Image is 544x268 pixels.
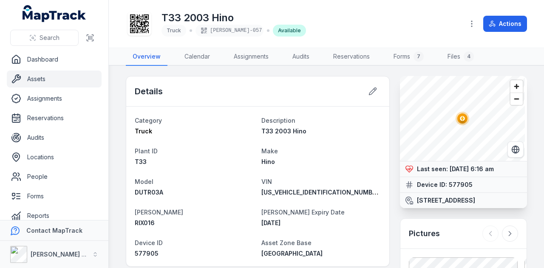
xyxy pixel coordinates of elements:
[135,158,147,165] span: T33
[510,80,523,93] button: Zoom in
[417,165,448,173] strong: Last seen:
[464,51,474,62] div: 4
[31,251,100,258] strong: [PERSON_NAME] Group
[441,48,481,66] a: Files4
[7,188,102,205] a: Forms
[135,127,152,135] span: Truck
[400,76,525,161] canvas: Map
[261,178,272,185] span: VIN
[135,189,163,196] span: DUTR03A
[7,90,102,107] a: Assignments
[135,85,163,97] h2: Details
[510,93,523,105] button: Zoom out
[7,51,102,68] a: Dashboard
[450,165,494,172] span: [DATE] 6:16 am
[135,178,153,185] span: Model
[414,51,424,62] div: 7
[326,48,377,66] a: Reservations
[261,209,345,216] span: [PERSON_NAME] Expiry Date
[409,228,440,240] h3: Pictures
[417,196,475,205] strong: [STREET_ADDRESS]
[7,110,102,127] a: Reservations
[161,11,306,25] h1: T33 2003 Hino
[507,141,524,158] button: Switch to Satellite View
[261,250,323,257] span: [GEOGRAPHIC_DATA]
[261,147,278,155] span: Make
[7,207,102,224] a: Reports
[286,48,316,66] a: Audits
[450,165,494,172] time: 08/09/2025, 6:16:53 am
[227,48,275,66] a: Assignments
[483,16,527,32] button: Actions
[7,149,102,166] a: Locations
[135,147,158,155] span: Plant ID
[126,48,167,66] a: Overview
[23,5,86,22] a: MapTrack
[387,48,431,66] a: Forms7
[273,25,306,37] div: Available
[449,181,473,189] strong: 577905
[7,168,102,185] a: People
[261,219,280,226] span: [DATE]
[7,129,102,146] a: Audits
[178,48,217,66] a: Calendar
[261,117,295,124] span: Description
[7,71,102,87] a: Assets
[195,25,263,37] div: [PERSON_NAME]-057
[167,27,181,34] span: Truck
[261,219,280,226] time: 28/04/2026, 10:00:00 am
[261,158,275,165] span: Hino
[261,189,382,196] span: [US_VEHICLE_IDENTIFICATION_NUMBER]
[135,250,159,257] span: 577905
[417,181,447,189] strong: Device ID:
[135,219,155,226] span: RIX016
[26,227,82,234] strong: Contact MapTrack
[10,30,79,46] button: Search
[135,209,183,216] span: [PERSON_NAME]
[135,117,162,124] span: Category
[40,34,59,42] span: Search
[261,239,312,246] span: Asset Zone Base
[135,239,163,246] span: Device ID
[261,127,306,135] span: T33 2003 Hino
